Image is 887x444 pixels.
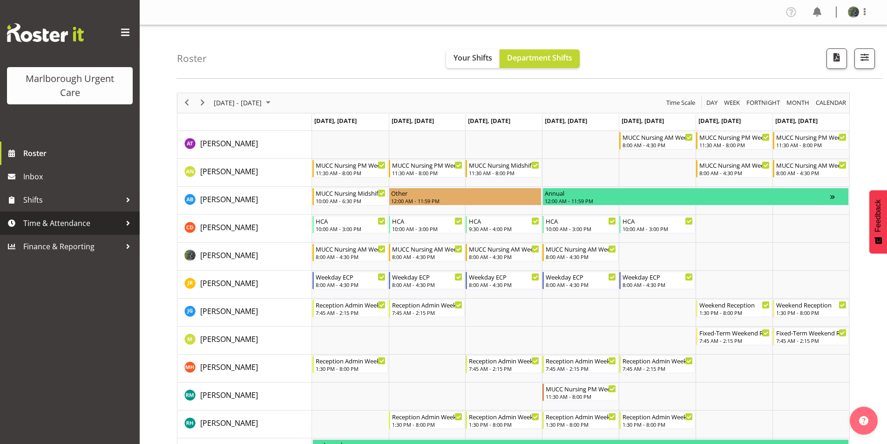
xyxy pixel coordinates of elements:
div: 7:45 AM - 2:15 PM [392,309,462,316]
td: Gloria Varghese resource [177,243,312,271]
div: 8:00 AM - 4:30 PM [316,253,386,260]
div: 8:00 AM - 4:30 PM [392,253,462,260]
span: [DATE], [DATE] [468,116,510,125]
span: Your Shifts [454,53,492,63]
div: MUCC Nursing Midshift [469,160,539,170]
span: Week [723,97,741,109]
td: Alysia Newman-Woods resource [177,159,312,187]
div: Andrew Brooks"s event - Other Begin From Tuesday, October 14, 2025 at 12:00:00 AM GMT+13:00 Ends ... [389,188,542,205]
button: Timeline Month [785,97,811,109]
div: Weekend Reception [699,300,770,309]
div: 8:00 AM - 4:30 PM [623,141,693,149]
div: Josephine Godinez"s event - Reception Admin Weekday AM Begin From Tuesday, October 14, 2025 at 7:... [389,300,465,317]
span: Roster [23,146,135,160]
div: HCA [546,216,616,225]
a: [PERSON_NAME] [200,222,258,233]
div: Reception Admin Weekday AM [546,356,616,365]
td: Margret Hall resource [177,355,312,383]
span: Inbox [23,170,135,184]
div: Josephine Godinez"s event - Reception Admin Weekday AM Begin From Monday, October 13, 2025 at 7:4... [312,300,388,317]
span: [PERSON_NAME] [200,222,258,232]
div: Fixed-Term Weekend Reception [776,328,846,337]
div: Reception Admin Weekday PM [392,412,462,421]
div: Josephine Godinez"s event - Weekend Reception Begin From Saturday, October 18, 2025 at 1:30:00 PM... [696,300,772,317]
div: Alysia Newman-Woods"s event - MUCC Nursing Midshift Begin From Wednesday, October 15, 2025 at 11:... [466,160,542,178]
div: Gloria Varghese"s event - MUCC Nursing AM Weekday Begin From Wednesday, October 15, 2025 at 8:00:... [466,244,542,261]
div: Alysia Newman-Woods"s event - MUCC Nursing PM Weekday Begin From Monday, October 13, 2025 at 11:3... [312,160,388,178]
div: Reception Admin Weekday AM [623,356,693,365]
div: 1:30 PM - 8:00 PM [316,365,386,372]
span: Department Shifts [507,53,572,63]
div: Cordelia Davies"s event - HCA Begin From Thursday, October 16, 2025 at 10:00:00 AM GMT+13:00 Ends... [542,216,618,233]
td: Jacinta Rangi resource [177,271,312,299]
div: 1:30 PM - 8:00 PM [623,421,693,428]
div: 7:45 AM - 2:15 PM [623,365,693,372]
div: 1:30 PM - 8:00 PM [776,309,846,316]
div: 8:00 AM - 4:30 PM [699,169,770,177]
div: 7:45 AM - 2:15 PM [469,365,539,372]
a: [PERSON_NAME] [200,166,258,177]
div: 8:00 AM - 4:30 PM [776,169,846,177]
div: 8:00 AM - 4:30 PM [316,281,386,288]
div: Alysia Newman-Woods"s event - MUCC Nursing AM Weekends Begin From Sunday, October 19, 2025 at 8:0... [773,160,849,178]
a: [PERSON_NAME] [200,250,258,261]
div: Margret Hall"s event - Reception Admin Weekday AM Begin From Thursday, October 16, 2025 at 7:45:0... [542,355,618,373]
div: Jacinta Rangi"s event - Weekday ECP Begin From Friday, October 17, 2025 at 8:00:00 AM GMT+13:00 E... [619,272,695,289]
div: Margret Hall"s event - Reception Admin Weekday AM Begin From Friday, October 17, 2025 at 7:45:00 ... [619,355,695,373]
div: 8:00 AM - 4:30 PM [546,281,616,288]
div: 7:45 AM - 2:15 PM [776,337,846,344]
div: Weekday ECP [392,272,462,281]
div: 8:00 AM - 4:30 PM [469,281,539,288]
a: [PERSON_NAME] [200,334,258,345]
div: MUCC Nursing AM Weekends [776,160,846,170]
span: [DATE], [DATE] [775,116,818,125]
div: Rochelle Harris"s event - Reception Admin Weekday PM Begin From Thursday, October 16, 2025 at 1:3... [542,411,618,429]
button: Next [196,97,209,109]
button: Your Shifts [446,49,500,68]
span: [DATE], [DATE] [314,116,357,125]
td: Rachel Murphy resource [177,383,312,410]
div: 10:00 AM - 3:00 PM [316,225,386,232]
div: Rachel Murphy"s event - MUCC Nursing PM Weekday Begin From Thursday, October 16, 2025 at 11:30:00... [542,383,618,401]
span: [DATE], [DATE] [545,116,587,125]
img: help-xxl-2.png [859,416,868,425]
div: Reception Admin Weekday AM [392,300,462,309]
span: [PERSON_NAME] [200,138,258,149]
div: Reception Admin Weekday PM [316,356,386,365]
h4: Roster [177,53,207,64]
div: Jacinta Rangi"s event - Weekday ECP Begin From Thursday, October 16, 2025 at 8:00:00 AM GMT+13:00... [542,272,618,289]
button: Download a PDF of the roster according to the set date range. [826,48,847,69]
div: Weekday ECP [623,272,693,281]
span: [PERSON_NAME] [200,362,258,372]
span: [DATE], [DATE] [698,116,741,125]
span: [PERSON_NAME] [200,418,258,428]
div: Jacinta Rangi"s event - Weekday ECP Begin From Wednesday, October 15, 2025 at 8:00:00 AM GMT+13:0... [466,272,542,289]
div: Agnes Tyson"s event - MUCC Nursing AM Weekday Begin From Friday, October 17, 2025 at 8:00:00 AM G... [619,132,695,150]
td: Rochelle Harris resource [177,410,312,438]
div: Cordelia Davies"s event - HCA Begin From Monday, October 13, 2025 at 10:00:00 AM GMT+13:00 Ends A... [312,216,388,233]
div: HCA [623,216,693,225]
button: Previous [181,97,193,109]
div: Agnes Tyson"s event - MUCC Nursing PM Weekends Begin From Sunday, October 19, 2025 at 11:30:00 AM... [773,132,849,150]
div: Cordelia Davies"s event - HCA Begin From Friday, October 17, 2025 at 10:00:00 AM GMT+13:00 Ends A... [619,216,695,233]
div: Margie Vuto"s event - Fixed-Term Weekend Reception Begin From Saturday, October 18, 2025 at 7:45:... [696,328,772,345]
div: Gloria Varghese"s event - MUCC Nursing AM Weekday Begin From Thursday, October 16, 2025 at 8:00:0... [542,244,618,261]
span: Time Scale [665,97,696,109]
div: 8:00 AM - 4:30 PM [623,281,693,288]
div: 10:00 AM - 3:00 PM [392,225,462,232]
div: Weekday ECP [546,272,616,281]
div: 11:30 AM - 8:00 PM [469,169,539,177]
button: Time Scale [665,97,697,109]
div: 9:30 AM - 4:00 PM [469,225,539,232]
td: Andrew Brooks resource [177,187,312,215]
div: 11:30 AM - 8:00 PM [316,169,386,177]
a: [PERSON_NAME] [200,278,258,289]
img: Rosterit website logo [7,23,84,42]
div: Andrew Brooks"s event - MUCC Nursing Midshift Begin From Monday, October 13, 2025 at 10:00:00 AM ... [312,188,388,205]
div: Rochelle Harris"s event - Reception Admin Weekday PM Begin From Friday, October 17, 2025 at 1:30:... [619,411,695,429]
div: HCA [392,216,462,225]
td: Margie Vuto resource [177,327,312,355]
span: [PERSON_NAME] [200,390,258,400]
a: [PERSON_NAME] [200,389,258,401]
div: Alysia Newman-Woods"s event - MUCC Nursing PM Weekday Begin From Tuesday, October 14, 2025 at 11:... [389,160,465,178]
